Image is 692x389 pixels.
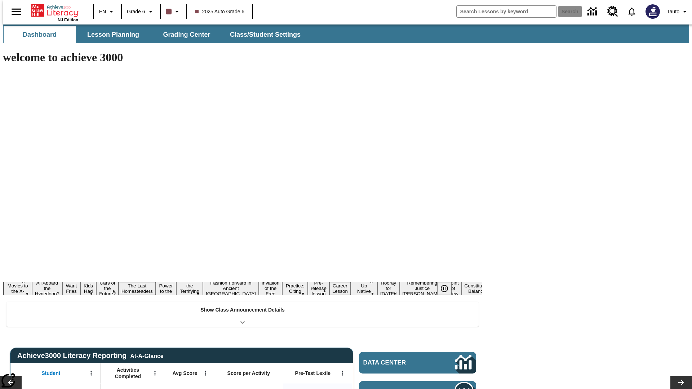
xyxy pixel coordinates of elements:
button: Open side menu [6,1,27,22]
button: Lesson Planning [77,26,149,43]
div: Pause [437,282,459,295]
div: SubNavbar [3,26,307,43]
div: Home [31,3,78,22]
div: Show Class Announcement Details [6,302,479,327]
h1: welcome to achieve 3000 [3,51,482,64]
a: Resource Center, Will open in new tab [603,2,622,21]
button: Slide 9 Fashion Forward in Ancient Rome [203,279,259,298]
button: Class color is dark brown. Change class color [163,5,184,18]
button: Lesson carousel, Next [670,376,692,389]
button: Slide 10 The Invasion of the Free CD [259,274,283,303]
button: Slide 11 Mixed Practice: Citing Evidence [282,277,308,300]
button: Slide 13 Career Lesson [329,282,351,295]
a: Home [31,3,78,18]
button: Slide 5 Cars of the Future? [96,279,119,298]
button: Open Menu [200,368,211,379]
span: 2025 Auto Grade 6 [195,8,245,15]
button: Slide 7 Solar Power to the People [156,277,177,300]
button: Language: EN, Select a language [96,5,119,18]
button: Slide 15 Hooray for Constitution Day! [377,279,400,298]
button: Grading Center [151,26,223,43]
button: Slide 12 Pre-release lesson [308,279,329,298]
span: Score per Activity [227,370,270,376]
button: Slide 6 The Last Homesteaders [119,282,156,295]
span: Pre-Test Lexile [295,370,331,376]
input: search field [457,6,556,17]
button: Slide 16 Remembering Justice O'Connor [400,279,445,298]
button: Slide 1 Taking Movies to the X-Dimension [4,277,32,300]
button: Open Menu [150,368,160,379]
button: Slide 18 The Constitution's Balancing Act [462,277,496,300]
button: Slide 3 Do You Want Fries With That? [62,271,80,306]
button: Pause [437,282,452,295]
button: Open Menu [337,368,348,379]
a: Notifications [622,2,641,21]
button: Open Menu [86,368,97,379]
span: EN [99,8,106,15]
span: Student [41,370,60,376]
span: Avg Score [172,370,197,376]
a: Data Center [359,352,476,374]
button: Select a new avatar [641,2,664,21]
span: Activities Completed [104,367,152,380]
div: At-A-Glance [130,352,163,359]
button: Slide 4 Dirty Jobs Kids Had To Do [80,271,96,306]
button: Slide 8 Attack of the Terrifying Tomatoes [176,277,203,300]
a: Data Center [583,2,603,22]
span: Tauto [667,8,679,15]
button: Slide 14 Cooking Up Native Traditions [351,277,377,300]
button: Grade: Grade 6, Select a grade [124,5,158,18]
button: Class/Student Settings [224,26,306,43]
button: Dashboard [4,26,76,43]
span: Data Center [363,359,431,366]
span: NJ Edition [58,18,78,22]
button: Slide 2 All Aboard the Hyperloop? [32,279,62,298]
span: Achieve3000 Literacy Reporting [17,352,164,360]
div: SubNavbar [3,24,689,43]
img: Avatar [646,4,660,19]
span: Grade 6 [127,8,145,15]
button: Profile/Settings [664,5,692,18]
p: Show Class Announcement Details [200,306,285,314]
